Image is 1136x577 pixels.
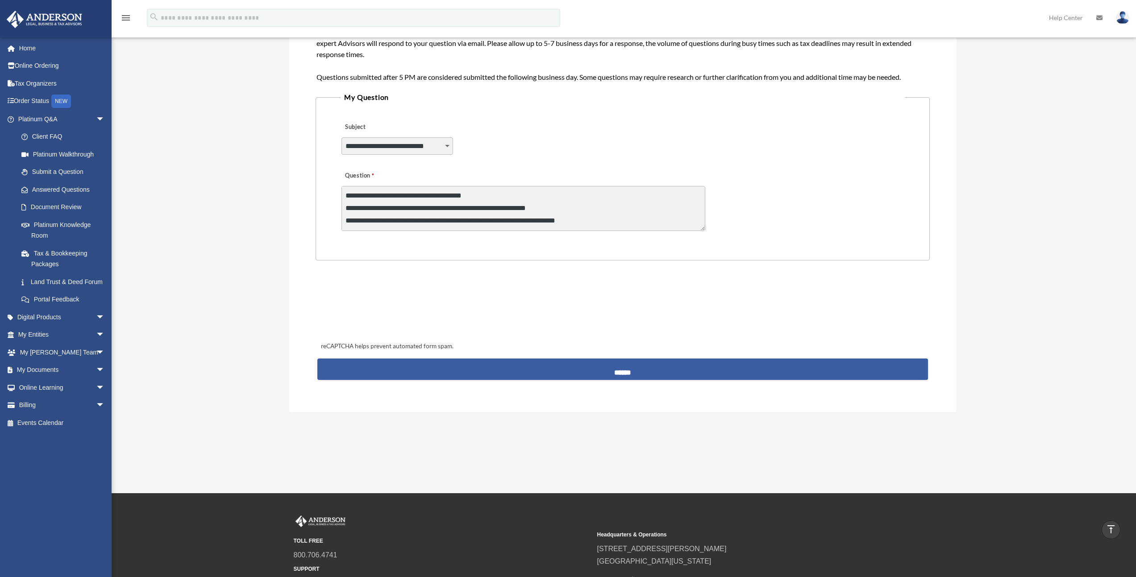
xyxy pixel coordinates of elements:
img: User Pic [1116,11,1129,24]
div: reCAPTCHA helps prevent automated form spam. [317,341,928,352]
label: Question [341,169,411,182]
small: TOLL FREE [294,536,591,546]
small: Headquarters & Operations [597,530,895,540]
a: Tax & Bookkeeping Packages [12,244,118,273]
a: vertical_align_top [1102,520,1120,539]
a: Portal Feedback [12,291,118,309]
a: Answered Questions [12,181,118,198]
a: Platinum Knowledge Room [12,216,118,244]
a: Land Trust & Deed Forum [12,273,118,291]
span: arrow_drop_down [96,379,114,397]
span: arrow_drop_down [96,110,114,128]
a: Order StatusNEW [6,92,118,111]
iframe: reCAPTCHA [318,288,454,323]
a: Platinum Q&Aarrow_drop_down [6,110,118,128]
a: My Entitiesarrow_drop_down [6,326,118,344]
a: [GEOGRAPHIC_DATA][US_STATE] [597,557,712,565]
a: Billingarrow_drop_down [6,396,118,414]
a: 800.706.4741 [294,551,337,559]
a: Tax Organizers [6,74,118,92]
a: Submit a Question [12,163,114,181]
a: Document Review [12,198,118,216]
a: Online Ordering [6,57,118,75]
a: Client FAQ [12,128,118,146]
span: arrow_drop_down [96,343,114,362]
img: Anderson Advisors Platinum Portal [4,11,85,28]
div: NEW [51,95,71,108]
span: arrow_drop_down [96,308,114,326]
a: menu [121,16,131,23]
a: My Documentsarrow_drop_down [6,361,118,379]
a: Online Learningarrow_drop_down [6,379,118,396]
a: Digital Productsarrow_drop_down [6,308,118,326]
span: arrow_drop_down [96,361,114,379]
i: menu [121,12,131,23]
i: vertical_align_top [1106,524,1116,535]
a: My [PERSON_NAME] Teamarrow_drop_down [6,343,118,361]
a: Platinum Walkthrough [12,145,118,163]
label: Subject [341,121,426,133]
a: [STREET_ADDRESS][PERSON_NAME] [597,545,727,552]
img: Anderson Advisors Platinum Portal [294,515,347,527]
span: arrow_drop_down [96,396,114,415]
a: Home [6,39,118,57]
a: Events Calendar [6,414,118,432]
span: arrow_drop_down [96,326,114,344]
small: SUPPORT [294,565,591,574]
legend: My Question [341,91,904,103]
i: search [149,12,159,22]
